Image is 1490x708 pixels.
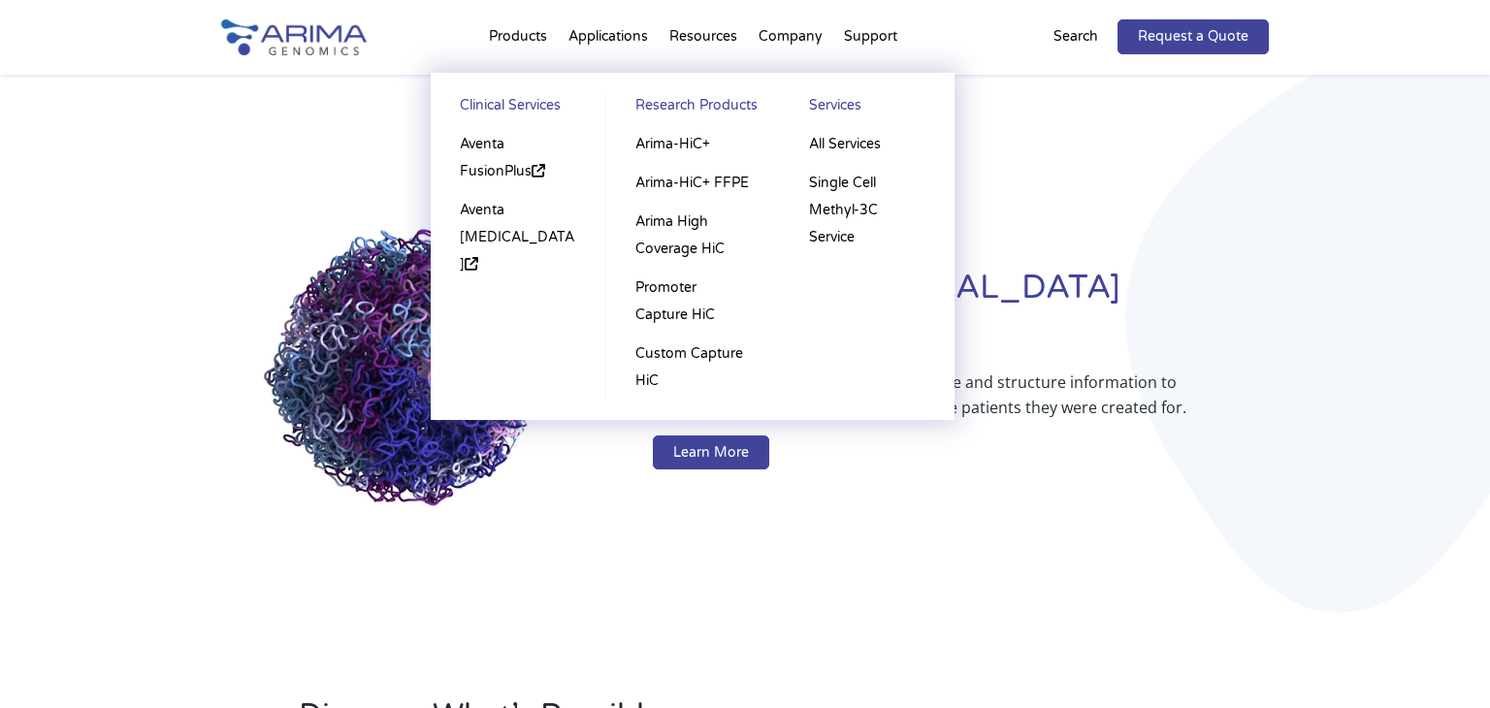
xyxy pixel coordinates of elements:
[653,435,769,470] a: Learn More
[626,335,761,401] a: Custom Capture HiC
[799,125,935,164] a: All Services
[1053,24,1098,49] p: Search
[450,92,586,125] a: Clinical Services
[626,269,761,335] a: Promoter Capture HiC
[799,92,935,125] a: Services
[799,164,935,257] a: Single Cell Methyl-3C Service
[626,92,761,125] a: Research Products
[626,125,761,164] a: Arima-HiC+
[450,125,586,191] a: Aventa FusionPlus
[1393,615,1490,708] iframe: Chat Widget
[221,19,367,55] img: Arima-Genomics-logo
[626,164,761,203] a: Arima-HiC+ FFPE
[653,266,1269,370] h1: Redefining [MEDICAL_DATA] Diagnostics
[450,191,586,284] a: Aventa [MEDICAL_DATA]
[1117,19,1269,54] a: Request a Quote
[626,203,761,269] a: Arima High Coverage HiC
